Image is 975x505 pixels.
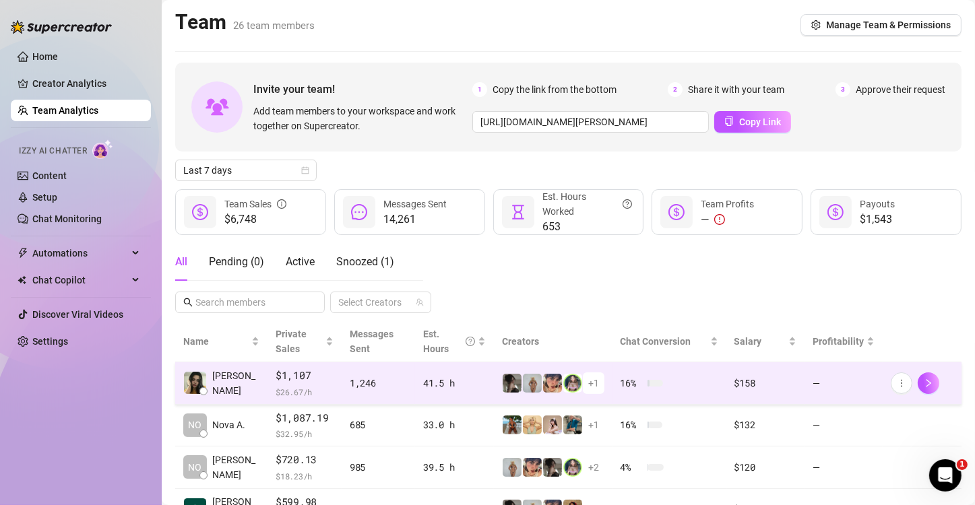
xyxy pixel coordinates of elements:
td: — [805,362,883,405]
span: Manage Team & Permissions [826,20,951,30]
div: 39.5 h [423,460,486,475]
span: team [416,298,424,306]
div: $132 [734,417,797,432]
span: copy [724,116,734,126]
img: Barbi [503,458,522,477]
div: Est. Hours [423,327,475,356]
a: Content [32,170,67,181]
iframe: Intercom live chat [929,459,962,492]
a: Creator Analytics [32,73,140,94]
span: $6,748 [224,211,286,228]
span: 16 % [621,417,642,432]
span: Izzy AI Chatter [19,145,87,158]
span: info-circle [277,197,286,211]
span: setting [811,20,821,30]
span: 26 team members [233,20,315,32]
span: question-circle [466,327,475,356]
div: Est. Hours Worked [542,189,633,219]
span: dollar-circle [827,204,844,220]
span: Automations [32,242,128,264]
span: Chat Conversion [621,336,691,347]
span: message [351,204,367,220]
img: daiisyjane [503,374,522,393]
img: Joy Gabrielle P… [184,372,206,394]
img: daiisyjane [543,458,562,477]
button: Manage Team & Permissions [800,14,962,36]
td: — [805,446,883,489]
span: Team Profits [701,199,754,209]
span: Copy the link from the bottom [493,82,617,97]
span: hourglass [510,204,526,220]
img: Barbi [523,374,542,393]
div: 1,246 [350,376,407,391]
h2: Team [175,9,315,35]
span: right [924,378,933,388]
span: dollar-circle [192,204,208,220]
div: $158 [734,376,797,391]
img: anaxmei [543,415,562,434]
div: 985 [350,460,407,475]
span: + 2 [588,460,599,475]
span: 4 % [621,460,642,475]
div: Team Sales [224,197,286,211]
img: jadetv [563,458,582,477]
span: more [897,378,906,388]
input: Search members [195,295,306,310]
span: Profitability [813,336,864,347]
span: [PERSON_NAME] [212,368,259,398]
img: Libby [503,415,522,434]
span: $1,107 [276,368,334,384]
span: 653 [542,219,633,235]
div: 33.0 h [423,417,486,432]
span: NO [189,460,202,475]
a: Setup [32,192,57,203]
th: Creators [494,321,612,362]
img: Actually.Maria [523,415,542,434]
span: Snoozed ( 1 ) [336,255,394,268]
a: Home [32,51,58,62]
span: Active [286,255,315,268]
span: thunderbolt [18,248,28,259]
span: Payouts [860,199,895,209]
div: — [701,211,754,228]
span: search [183,298,193,307]
img: AI Chatter [92,139,113,159]
span: Approve their request [856,82,945,97]
span: 2 [668,82,683,97]
span: $ 18.23 /h [276,469,334,483]
span: $ 26.67 /h [276,385,334,399]
a: Discover Viral Videos [32,309,123,320]
span: Share it with your team [688,82,784,97]
img: logo-BBDzfeDw.svg [11,20,112,34]
span: $ 32.95 /h [276,427,334,440]
span: Messages Sent [383,199,447,209]
span: $1,543 [860,211,895,228]
span: 3 [836,82,850,97]
button: Copy Link [714,111,791,133]
span: Nova A. [212,417,245,432]
span: Name [183,334,249,349]
span: $1,087.19 [276,410,334,426]
a: Team Analytics [32,105,98,116]
span: [PERSON_NAME] [212,452,259,482]
span: + 1 [588,376,599,391]
span: Last 7 days [183,160,309,180]
span: NO [189,417,202,432]
td: — [805,405,883,447]
span: exclamation-circle [714,214,725,225]
span: question-circle [623,189,632,219]
span: 1 [472,82,487,97]
img: jadetv [563,374,582,393]
a: Settings [32,336,68,347]
div: $120 [734,460,797,475]
span: Invite your team! [253,81,472,98]
img: bonnierides [543,374,562,393]
a: Chat Monitoring [32,213,102,224]
img: Eavnc [563,415,582,434]
img: Chat Copilot [18,275,26,285]
span: 16 % [621,376,642,391]
img: bonnierides [523,458,542,477]
span: Salary [734,336,762,347]
div: 41.5 h [423,376,486,391]
span: Copy Link [739,116,781,127]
